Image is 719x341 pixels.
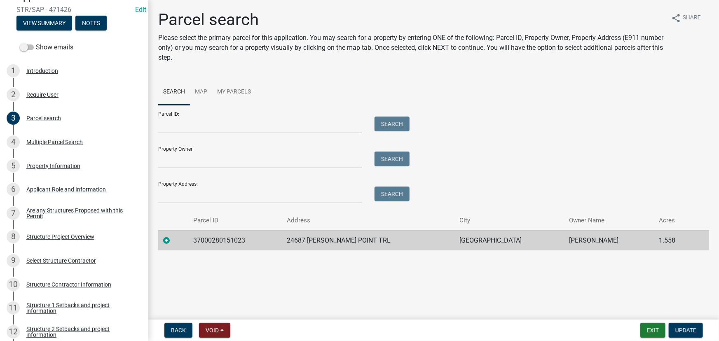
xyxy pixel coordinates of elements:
[7,112,20,125] div: 3
[454,230,564,250] td: [GEOGRAPHIC_DATA]
[16,6,132,14] span: STR/SAP - 471426
[188,230,282,250] td: 37000280151023
[26,326,135,338] div: Structure 2 Setbacks and project information
[26,187,106,192] div: Applicant Role and Information
[26,208,135,219] div: Are any Structures Proposed with this Permit
[16,16,72,30] button: View Summary
[675,327,696,334] span: Update
[683,13,701,23] span: Share
[75,16,107,30] button: Notes
[375,117,410,131] button: Search
[75,21,107,27] wm-modal-confirm: Notes
[26,302,135,314] div: Structure 1 Setbacks and project information
[158,33,665,63] p: Please select the primary parcel for this application. You may search for a property by entering ...
[26,234,94,240] div: Structure Project Overview
[7,230,20,243] div: 8
[7,207,20,220] div: 7
[282,211,454,230] th: Address
[158,79,190,105] a: Search
[7,278,20,291] div: 10
[26,258,96,264] div: Select Structure Contractor
[7,301,20,315] div: 11
[212,79,256,105] a: My Parcels
[564,230,654,250] td: [PERSON_NAME]
[454,211,564,230] th: City
[188,211,282,230] th: Parcel ID
[640,323,665,338] button: Exit
[7,183,20,196] div: 6
[26,115,61,121] div: Parcel search
[26,163,80,169] div: Property Information
[135,6,146,14] a: Edit
[654,211,694,230] th: Acres
[135,6,146,14] wm-modal-confirm: Edit Application Number
[206,327,219,334] span: Void
[375,187,410,201] button: Search
[7,159,20,173] div: 5
[199,323,230,338] button: Void
[26,139,83,145] div: Multiple Parcel Search
[20,42,73,52] label: Show emails
[7,64,20,77] div: 1
[671,13,681,23] i: share
[158,10,665,30] h1: Parcel search
[665,10,707,26] button: shareShare
[26,282,111,287] div: Structure Contractor Information
[7,254,20,267] div: 9
[654,230,694,250] td: 1.558
[7,88,20,101] div: 2
[669,323,703,338] button: Update
[7,135,20,149] div: 4
[26,92,59,98] div: Require User
[26,68,58,74] div: Introduction
[7,325,20,339] div: 12
[164,323,192,338] button: Back
[190,79,212,105] a: Map
[282,230,454,250] td: 24687 [PERSON_NAME] POINT TRL
[375,152,410,166] button: Search
[171,327,186,334] span: Back
[564,211,654,230] th: Owner Name
[16,21,72,27] wm-modal-confirm: Summary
